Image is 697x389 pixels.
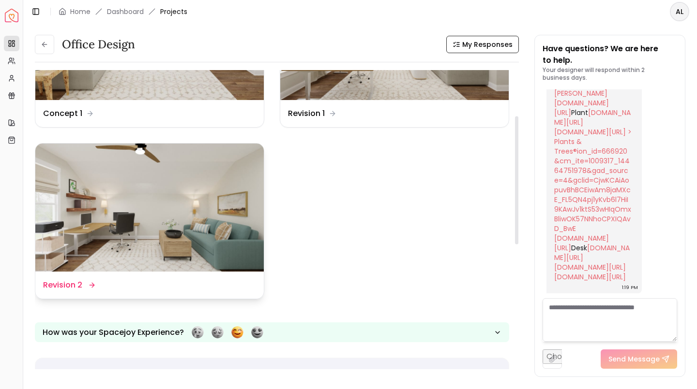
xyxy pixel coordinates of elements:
a: [DOMAIN_NAME][URL] [554,233,609,253]
a: [DOMAIN_NAME][URL] [554,272,626,282]
img: Revision 2 [35,144,264,272]
a: [DOMAIN_NAME][URL] > Plants & Trees®ion_id=666920&cm_ite=1009317_14464751978&gad_source=4&gclid=C... [554,127,634,233]
button: My Responses [446,36,519,53]
a: Revision 2Revision 2 [35,143,264,300]
h3: Office Design [62,37,135,52]
nav: breadcrumb [59,7,187,16]
a: [DOMAIN_NAME][URL] [554,108,631,127]
dd: Concept 1 [43,108,82,119]
a: Dashboard [107,7,144,16]
a: Spacejoy [5,9,18,22]
p: Your designer will respond within 2 business days. [543,66,677,82]
a: [DOMAIN_NAME][URL] [554,262,626,272]
button: How was your Spacejoy Experience?Feeling terribleFeeling badFeeling goodFeeling awesome [35,322,509,342]
div: 1:19 PM [622,283,638,292]
dd: Revision 1 [288,108,325,119]
img: Spacejoy Logo [5,9,18,22]
span: My Responses [462,40,513,49]
p: Have questions? We are here to help. [543,43,677,66]
p: How was your Spacejoy Experience? [43,327,184,338]
button: AL [670,2,689,21]
a: Home [70,7,91,16]
a: [DOMAIN_NAME][URL] [554,98,609,117]
a: [DOMAIN_NAME][URL] [554,243,630,262]
dd: Revision 2 [43,279,82,291]
span: Projects [160,7,187,16]
span: AL [671,3,688,20]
